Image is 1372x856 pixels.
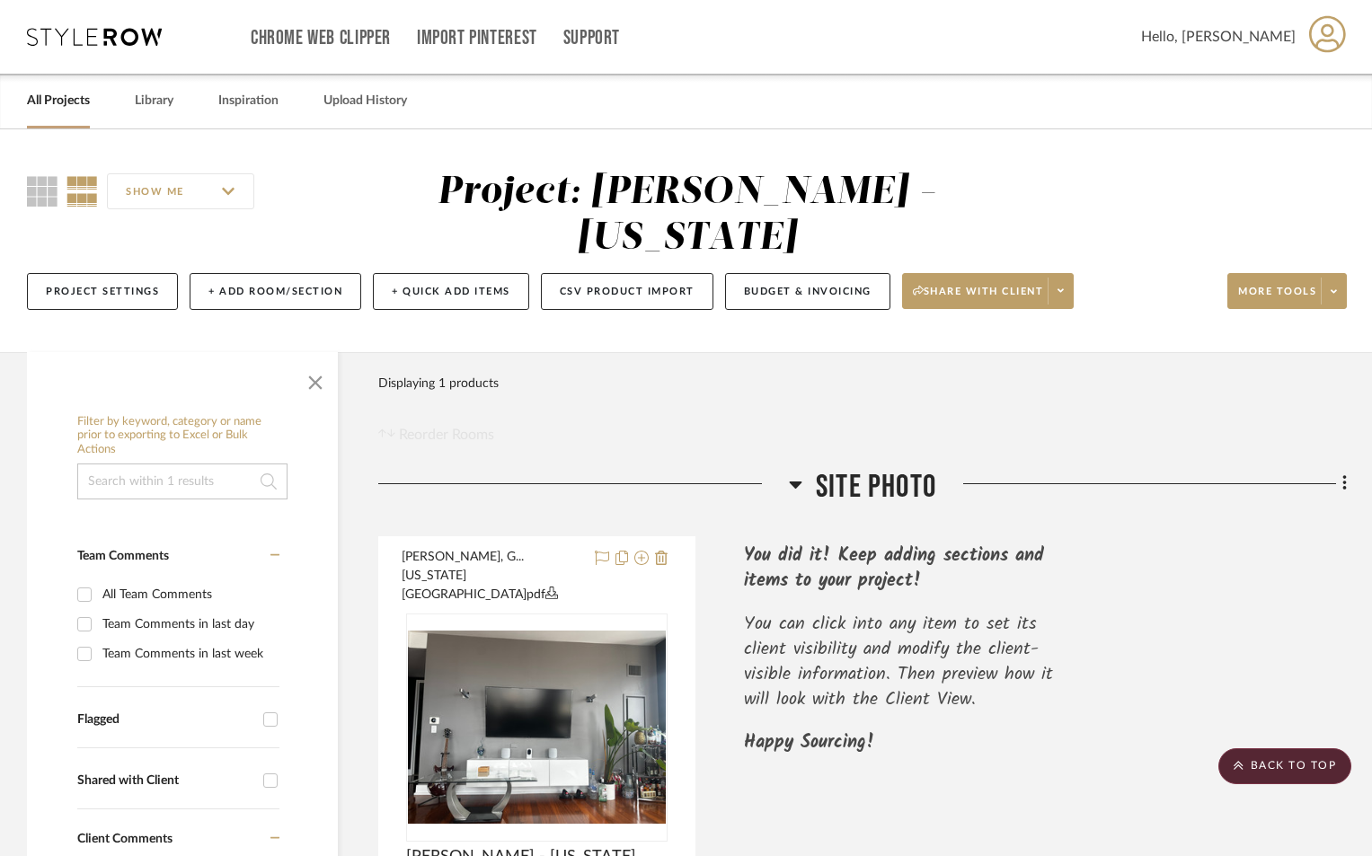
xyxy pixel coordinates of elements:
div: Team Comments in last day [102,610,275,639]
a: Import Pinterest [417,31,537,46]
div: Project: [PERSON_NAME] - [US_STATE] [438,173,937,257]
div: Team Comments in last week [102,640,275,668]
a: Chrome Web Clipper [251,31,391,46]
button: Project Settings [27,273,178,310]
span: SITE PHOTO [816,468,936,507]
button: [PERSON_NAME], G...[US_STATE][GEOGRAPHIC_DATA]pdf [402,548,584,604]
a: All Projects [27,89,90,113]
div: You did it! Keep adding sections and items to your project! [744,543,1084,612]
div: You can click into any item to set its client visibility and modify the client-visible informatio... [744,612,1084,730]
a: Upload History [323,89,407,113]
span: Reorder Rooms [399,424,494,446]
img: GUPTA, ANMOL - NEW YORK SITE PHOTS [408,631,666,824]
span: Client Comments [77,833,173,845]
button: + Add Room/Section [190,273,361,310]
div: Happy Sourcing! [744,730,1084,773]
div: All Team Comments [102,580,275,609]
button: Share with client [902,273,1075,309]
button: + Quick Add Items [373,273,529,310]
span: Team Comments [77,550,169,562]
span: More tools [1238,285,1316,312]
button: Reorder Rooms [378,424,494,446]
span: Share with client [913,285,1044,312]
button: More tools [1227,273,1347,309]
button: Budget & Invoicing [725,273,890,310]
div: Displaying 1 products [378,366,499,402]
span: Hello, [PERSON_NAME] [1141,26,1296,48]
button: Close [297,361,333,397]
a: Library [135,89,173,113]
div: Flagged [77,712,254,728]
a: Support [563,31,620,46]
h6: Filter by keyword, category or name prior to exporting to Excel or Bulk Actions [77,415,288,457]
div: Shared with Client [77,773,254,789]
input: Search within 1 results [77,463,288,499]
scroll-to-top-button: BACK TO TOP [1218,748,1351,784]
a: Inspiration [218,89,279,113]
div: 0 [407,614,667,841]
button: CSV Product Import [541,273,713,310]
